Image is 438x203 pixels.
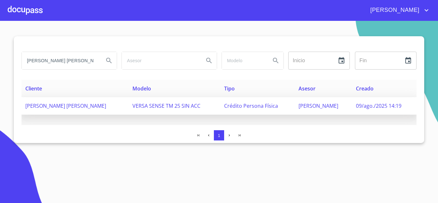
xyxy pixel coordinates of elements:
[299,85,316,92] span: Asesor
[132,85,151,92] span: Modelo
[366,5,423,15] span: [PERSON_NAME]
[224,102,278,109] span: Crédito Persona Física
[218,133,220,138] span: 1
[25,85,42,92] span: Cliente
[201,53,217,68] button: Search
[22,52,99,69] input: search
[356,102,401,109] span: 09/ago./2025 14:19
[122,52,199,69] input: search
[25,102,106,109] span: [PERSON_NAME] [PERSON_NAME]
[299,102,338,109] span: [PERSON_NAME]
[101,53,117,68] button: Search
[224,85,235,92] span: Tipo
[132,102,200,109] span: VERSA SENSE TM 25 SIN ACC
[214,130,224,140] button: 1
[222,52,265,69] input: search
[268,53,283,68] button: Search
[366,5,430,15] button: account of current user
[356,85,374,92] span: Creado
